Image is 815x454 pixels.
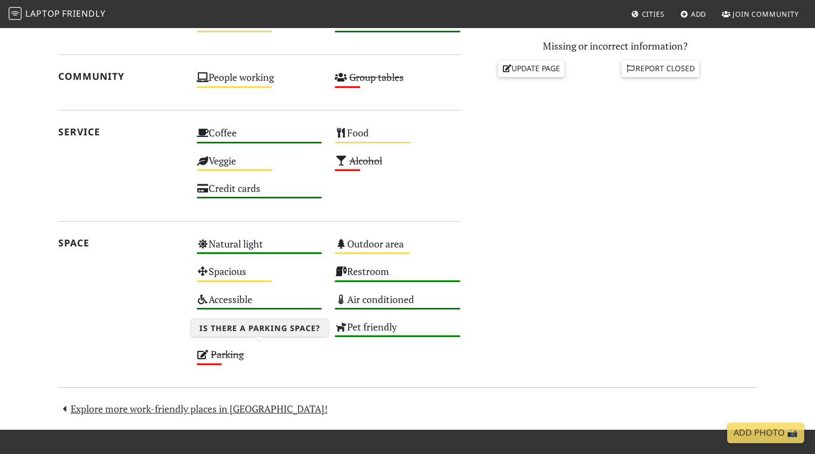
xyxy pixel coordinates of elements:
[190,291,329,318] div: Accessible
[58,71,184,82] h2: Community
[190,318,329,346] div: Smoke free
[190,180,329,207] div: Credit cards
[733,9,799,19] span: Join Community
[58,126,184,137] h2: Service
[627,4,669,24] a: Cities
[9,7,22,20] img: LaptopFriendly
[190,263,329,290] div: Spacious
[328,263,467,290] div: Restroom
[328,124,467,152] div: Food
[9,5,106,24] a: LaptopFriendly LaptopFriendly
[62,8,105,19] span: Friendly
[473,38,757,54] p: Missing or incorrect information?
[621,60,699,77] a: Report closed
[349,154,382,167] s: Alcohol
[191,319,329,337] h3: Is there a parking space?
[717,4,803,24] a: Join Community
[328,291,467,318] div: Air conditioned
[58,402,328,415] a: Explore more work-friendly places in [GEOGRAPHIC_DATA]!
[25,8,60,19] span: Laptop
[190,152,329,180] div: Veggie
[211,348,244,361] s: Parking
[676,4,711,24] a: Add
[349,71,404,84] s: Group tables
[691,9,707,19] span: Add
[190,124,329,152] div: Coffee
[58,237,184,249] h2: Space
[328,235,467,263] div: Outdoor area
[498,60,565,77] a: Update page
[190,68,329,96] div: People working
[190,235,329,263] div: Natural light
[328,318,467,346] div: Pet friendly
[642,9,665,19] span: Cities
